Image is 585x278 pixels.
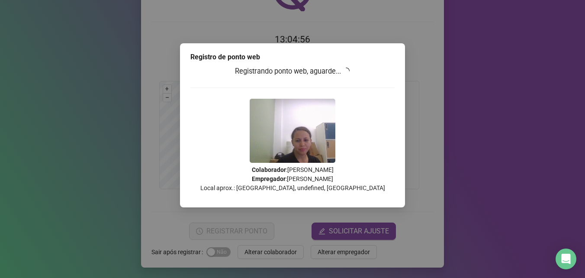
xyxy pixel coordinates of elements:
[190,66,395,77] h3: Registrando ponto web, aguarde...
[343,68,350,74] span: loading
[556,249,576,269] div: Open Intercom Messenger
[190,52,395,62] div: Registro de ponto web
[250,99,335,163] img: 9k=
[252,166,286,173] strong: Colaborador
[252,175,286,182] strong: Empregador
[190,165,395,193] p: : [PERSON_NAME] : [PERSON_NAME] Local aprox.: [GEOGRAPHIC_DATA], undefined, [GEOGRAPHIC_DATA]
